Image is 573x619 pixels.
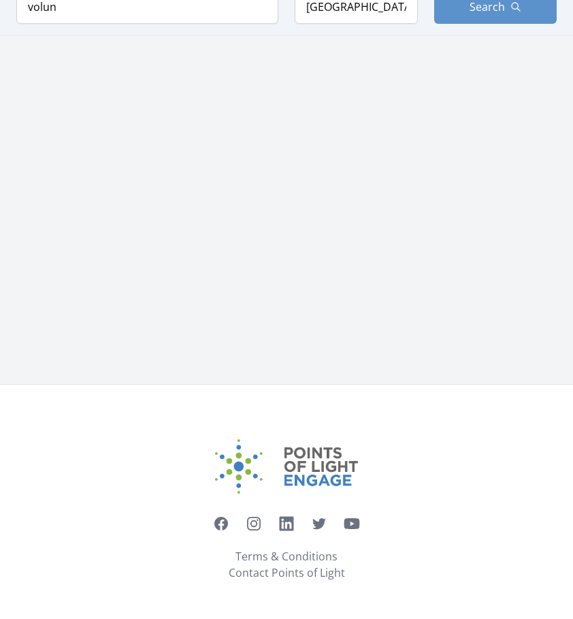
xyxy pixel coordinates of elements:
[235,548,338,565] a: Terms & Conditions
[229,565,345,581] a: Contact Points of Light
[215,439,358,494] img: Points of Light Engage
